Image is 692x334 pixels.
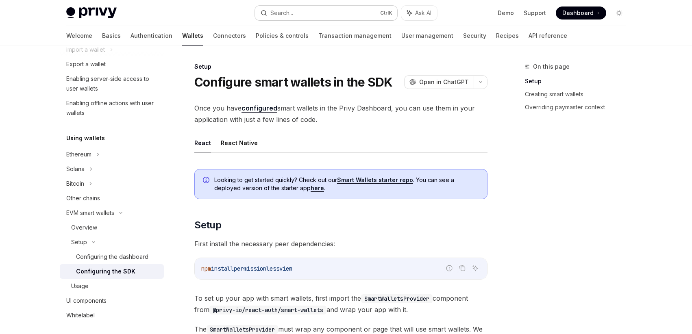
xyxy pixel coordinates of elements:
[209,306,326,314] code: @privy-io/react-auth/smart-wallets
[76,267,135,276] div: Configuring the SDK
[207,325,278,334] code: SmartWalletsProvider
[66,98,159,118] div: Enabling offline actions with user wallets
[211,265,234,272] span: install
[66,179,84,189] div: Bitcoin
[66,193,100,203] div: Other chains
[318,26,392,46] a: Transaction management
[529,26,567,46] a: API reference
[524,9,546,17] a: Support
[76,252,148,262] div: Configuring the dashboard
[60,57,164,72] a: Export a wallet
[60,191,164,206] a: Other chains
[194,238,487,249] span: First install the necessary peer dependencies:
[66,133,105,143] h5: Using wallets
[71,281,89,291] div: Usage
[463,26,486,46] a: Security
[60,72,164,96] a: Enabling server-side access to user wallets
[311,184,324,192] a: here
[194,133,211,152] button: React
[66,74,159,93] div: Enabling server-side access to user wallets
[270,8,293,18] div: Search...
[242,104,277,113] a: configured
[66,296,107,306] div: UI components
[66,150,91,159] div: Ethereum
[613,7,626,20] button: Toggle dark mode
[194,102,487,125] span: Once you have smart wallets in the Privy Dashboard, you can use them in your application with jus...
[401,26,453,46] a: User management
[361,294,433,303] code: SmartWalletsProvider
[203,177,211,185] svg: Info
[470,263,481,273] button: Ask AI
[60,279,164,293] a: Usage
[60,220,164,235] a: Overview
[60,96,164,120] a: Enabling offline actions with user wallets
[562,9,594,17] span: Dashboard
[380,10,392,16] span: Ctrl K
[415,9,431,17] span: Ask AI
[404,75,474,89] button: Open in ChatGPT
[71,223,97,232] div: Overview
[194,219,221,232] span: Setup
[221,133,258,152] button: React Native
[556,7,606,20] a: Dashboard
[401,6,437,20] button: Ask AI
[66,164,85,174] div: Solana
[234,265,279,272] span: permissionless
[525,101,632,114] a: Overriding paymaster context
[444,263,455,273] button: Report incorrect code
[66,7,117,19] img: light logo
[337,176,413,184] a: Smart Wallets starter repo
[279,265,292,272] span: viem
[194,293,487,315] span: To set up your app with smart wallets, first import the component from and wrap your app with it.
[419,78,469,86] span: Open in ChatGPT
[525,75,632,88] a: Setup
[194,75,393,89] h1: Configure smart wallets in the SDK
[71,237,87,247] div: Setup
[255,6,397,20] button: Search...CtrlK
[256,26,309,46] a: Policies & controls
[213,26,246,46] a: Connectors
[66,26,92,46] a: Welcome
[66,208,114,218] div: EVM smart wallets
[60,264,164,279] a: Configuring the SDK
[533,62,570,72] span: On this page
[201,265,211,272] span: npm
[214,176,479,192] span: Looking to get started quickly? Check out our . You can see a deployed version of the starter app .
[66,310,95,320] div: Whitelabel
[131,26,172,46] a: Authentication
[60,249,164,264] a: Configuring the dashboard
[457,263,468,273] button: Copy the contents from the code block
[66,59,106,69] div: Export a wallet
[182,26,203,46] a: Wallets
[194,63,487,71] div: Setup
[102,26,121,46] a: Basics
[525,88,632,101] a: Creating smart wallets
[60,308,164,323] a: Whitelabel
[496,26,519,46] a: Recipes
[60,293,164,308] a: UI components
[498,9,514,17] a: Demo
